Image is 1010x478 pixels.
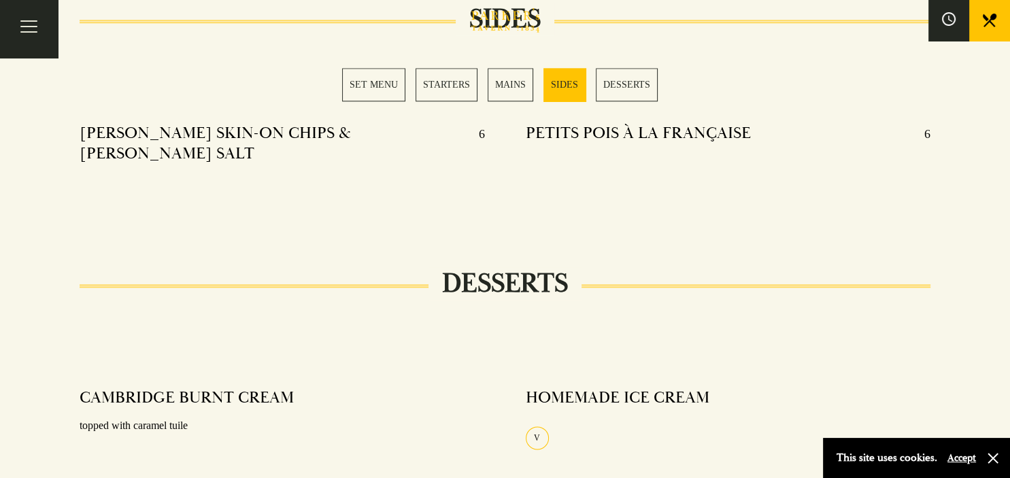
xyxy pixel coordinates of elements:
p: This site uses cookies. [837,448,937,468]
a: 4 / 5 [543,68,586,101]
p: 6 [465,123,485,164]
h4: [PERSON_NAME] SKIN-ON CHIPS & [PERSON_NAME] SALT [80,123,465,164]
a: 5 / 5 [596,68,658,101]
h4: CAMBRIDGE BURNT CREAM [80,388,294,408]
h2: SIDES [456,3,554,35]
a: 2 / 5 [416,68,477,101]
button: Accept [947,451,976,464]
a: 1 / 5 [342,68,405,101]
p: topped with caramel tuile [80,416,485,436]
button: Close and accept [986,451,1000,465]
a: 3 / 5 [488,68,533,101]
h4: HOMEMADE ICE CREAM [526,388,709,408]
h2: DESSERTS [428,267,582,300]
div: V [526,426,549,449]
